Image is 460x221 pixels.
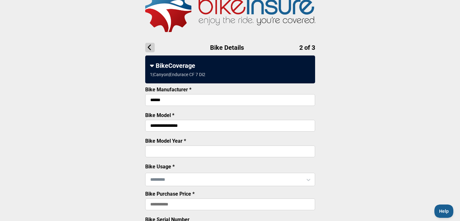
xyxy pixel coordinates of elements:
[145,87,191,93] label: Bike Manufacturer *
[145,43,315,52] h1: Bike Details
[150,72,205,77] div: 1 | Canyon | Endurace CF 7 Di2
[145,164,175,170] label: Bike Usage *
[434,205,454,218] iframe: Toggle Customer Support
[150,62,310,69] div: BikeCoverage
[299,44,315,51] span: 2 of 3
[145,138,186,144] label: Bike Model Year *
[145,112,174,118] label: Bike Model *
[145,191,195,197] label: Bike Purchase Price *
